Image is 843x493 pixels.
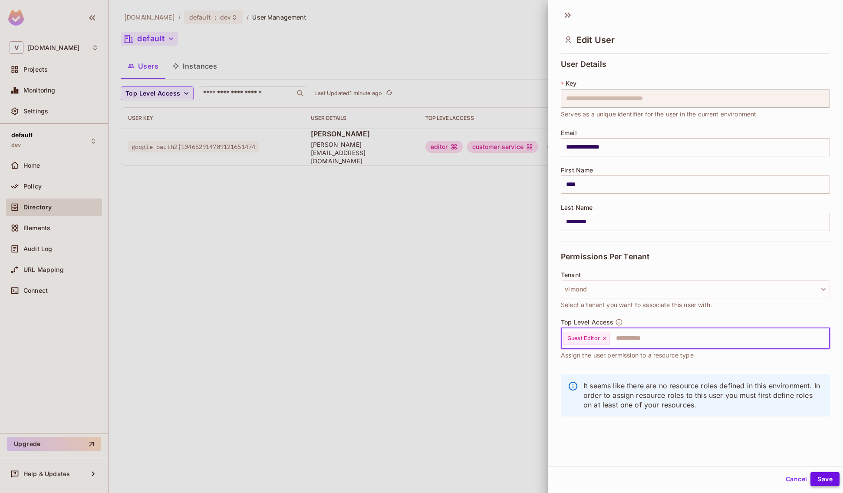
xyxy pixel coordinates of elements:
button: Cancel [782,472,810,486]
span: Email [561,129,577,136]
button: vimond [561,280,830,298]
div: Guest Editor [563,332,610,345]
span: Permissions Per Tenant [561,252,649,261]
span: Top Level Access [561,319,613,326]
span: Select a tenant you want to associate this user with. [561,300,712,310]
span: Assign the user permission to a resource type [561,351,694,360]
span: First Name [561,167,593,174]
button: Open [825,337,827,339]
span: Edit User [576,35,615,45]
span: User Details [561,60,606,69]
span: Tenant [561,271,581,278]
p: It seems like there are no resource roles defined in this environment. In order to assign resourc... [583,381,823,410]
span: Serves as a unique identifier for the user in the current environment. [561,109,758,119]
span: Guest Editor [567,335,600,342]
span: Last Name [561,204,593,211]
button: Save [810,472,840,486]
span: Key [566,80,576,87]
